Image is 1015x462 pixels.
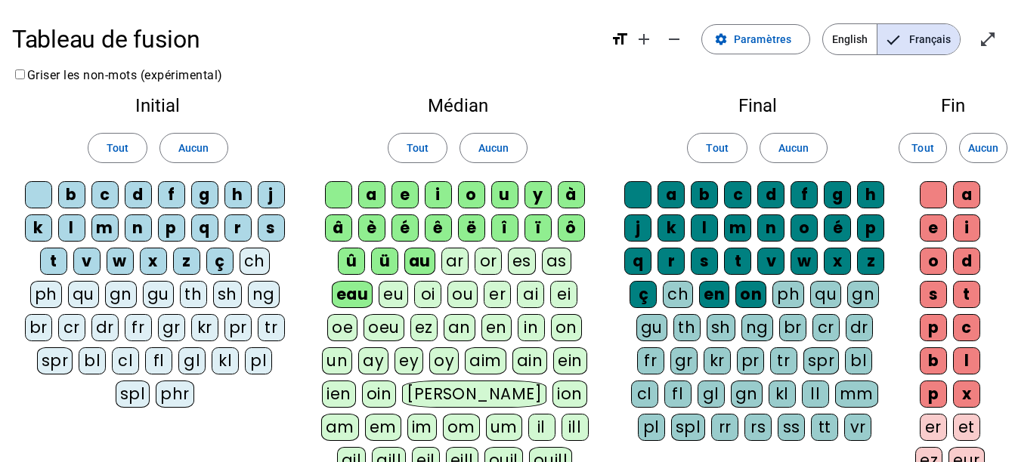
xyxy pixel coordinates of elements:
div: ai [517,281,544,308]
div: th [673,314,701,341]
span: Tout [107,139,128,157]
mat-icon: format_size [611,30,629,48]
div: k [25,214,52,242]
div: oe [327,314,357,341]
div: ey [395,347,423,374]
div: s [258,214,285,242]
button: Paramètres [701,24,810,54]
div: tt [811,414,838,441]
div: i [953,214,980,242]
div: è [358,214,385,242]
div: br [25,314,52,341]
div: an [444,314,475,341]
div: s [691,248,718,275]
div: t [40,248,67,275]
div: ei [550,281,577,308]
button: Aucun [159,133,227,163]
button: Tout [687,133,747,163]
div: spl [671,414,706,441]
div: g [824,181,851,208]
div: k [658,214,685,242]
button: Tout [899,133,947,163]
div: im [407,414,437,441]
div: é [391,214,419,242]
div: et [953,414,980,441]
div: ë [458,214,485,242]
mat-icon: settings [714,32,728,46]
div: ll [802,380,829,408]
button: Augmenter la taille de la police [629,24,659,54]
div: ss [778,414,805,441]
div: em [365,414,401,441]
div: q [191,214,218,242]
button: Aucun [959,133,1007,163]
div: z [173,248,200,275]
div: cl [631,380,658,408]
div: b [920,347,947,374]
div: ill [562,414,589,441]
div: kr [191,314,218,341]
div: bl [845,347,872,374]
div: as [542,248,571,275]
div: kl [212,347,239,374]
div: d [953,248,980,275]
mat-icon: open_in_full [979,30,997,48]
span: English [823,24,877,54]
div: fr [637,347,664,374]
div: r [658,248,685,275]
div: l [691,214,718,242]
div: tr [770,347,797,374]
div: e [920,214,947,242]
div: eu [379,281,408,308]
div: c [91,181,119,208]
div: ph [30,281,62,308]
span: Paramètres [734,30,791,48]
div: gn [847,281,879,308]
mat-button-toggle-group: Language selection [822,23,961,55]
div: v [73,248,101,275]
span: Français [877,24,960,54]
div: p [158,214,185,242]
div: n [757,214,784,242]
div: ê [425,214,452,242]
div: th [180,281,207,308]
div: ü [371,248,398,275]
div: ï [525,214,552,242]
div: b [691,181,718,208]
div: gn [731,380,763,408]
div: spr [37,347,73,374]
mat-icon: remove [665,30,683,48]
div: gl [178,347,206,374]
div: l [58,214,85,242]
div: phr [156,380,194,408]
span: Tout [407,139,429,157]
h2: Médian [315,97,600,115]
div: x [953,380,980,408]
div: d [757,181,784,208]
div: î [491,214,518,242]
div: um [486,414,522,441]
div: on [735,281,766,308]
div: f [791,181,818,208]
div: ng [741,314,773,341]
h2: Final [624,97,891,115]
div: gn [105,281,137,308]
div: rr [711,414,738,441]
div: gl [698,380,725,408]
div: er [920,414,947,441]
div: gu [636,314,667,341]
span: Aucun [178,139,209,157]
div: bl [79,347,106,374]
div: oin [362,380,397,408]
div: ein [553,347,587,374]
div: l [953,347,980,374]
div: rs [744,414,772,441]
div: j [624,214,651,242]
div: t [953,281,980,308]
div: gu [143,281,174,308]
div: qu [810,281,841,308]
div: ng [248,281,280,308]
div: cl [112,347,139,374]
div: b [58,181,85,208]
div: spl [116,380,150,408]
